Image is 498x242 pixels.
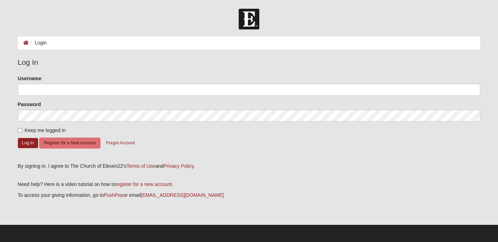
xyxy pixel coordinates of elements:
[104,192,123,198] a: PushPay
[18,192,481,199] p: To access your giving information, go to or email
[18,101,41,108] label: Password
[18,181,481,188] p: Need help? Here is a video tutorial on how to .
[141,192,224,198] a: [EMAIL_ADDRESS][DOMAIN_NAME]
[18,163,481,170] div: By signing in, I agree to The Church of Eleven22's and .
[18,138,38,148] button: Log In
[126,163,155,169] a: Terms of Use
[18,128,22,133] input: Keep me logged in
[163,163,194,169] a: Privacy Policy
[29,39,47,47] li: Login
[18,75,42,82] label: Username
[25,127,66,133] span: Keep me logged in
[115,181,172,187] a: register for a new account
[18,57,481,68] legend: Log In
[239,9,259,29] img: Church of Eleven22 Logo
[101,138,139,148] button: Forgot Account
[39,138,100,148] button: Register for a New Account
